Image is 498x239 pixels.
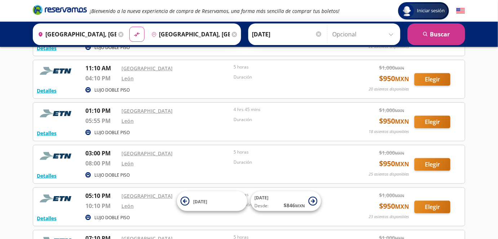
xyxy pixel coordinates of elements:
input: Elegir Fecha [252,25,323,43]
button: Detalles [37,214,57,222]
small: MXN [395,160,409,168]
p: 25 asientos disponibles [369,171,409,177]
button: Elegir [414,158,450,171]
p: LUJO DOBLE PISO [94,129,130,136]
span: $ 1,000 [379,64,404,71]
img: RESERVAMOS [37,64,76,78]
span: Iniciar sesión [414,7,448,14]
a: [GEOGRAPHIC_DATA] [121,65,173,72]
i: Brand Logo [33,4,87,15]
span: $ 1,000 [379,149,404,156]
p: 5 horas [234,64,343,70]
a: León [121,75,134,82]
em: ¡Bienvenido a la nueva experiencia de compra de Reservamos, una forma más sencilla de comprar tus... [90,8,339,14]
small: MXN [295,203,305,209]
button: Detalles [37,87,57,94]
small: MXN [395,193,404,198]
button: Detalles [37,172,57,180]
a: León [121,160,134,167]
p: LUJO DOBLE PISO [94,87,130,93]
small: MXN [395,203,409,211]
button: Detalles [37,129,57,137]
img: RESERVAMOS [37,106,76,121]
img: RESERVAMOS [37,191,76,206]
p: 03:00 PM [85,149,118,158]
a: Brand Logo [33,4,87,17]
p: 23 asientos disponibles [369,214,409,220]
button: [DATE]Desde:$846MXN [251,191,321,211]
span: $ 950 [379,201,409,212]
button: Elegir [414,73,450,86]
p: 4 hrs 45 mins [234,106,343,113]
input: Buscar Origen [35,25,116,43]
p: Duración [234,74,343,80]
span: $ 950 [379,158,409,169]
button: [DATE] [177,191,247,211]
p: LUJO DOBLE PISO [94,214,130,221]
span: $ 1,000 [379,191,404,199]
a: [GEOGRAPHIC_DATA] [121,192,173,199]
img: RESERVAMOS [37,149,76,163]
small: MXN [395,118,409,125]
span: $ 950 [379,73,409,84]
a: [GEOGRAPHIC_DATA] [121,150,173,157]
button: Elegir [414,116,450,128]
button: Elegir [414,201,450,213]
span: Desde: [254,203,268,209]
p: LUJO DOBLE PISO [94,172,130,178]
input: Buscar Destino [148,25,230,43]
p: 18 asientos disponibles [369,129,409,135]
p: 11:10 AM [85,64,118,72]
small: MXN [395,75,409,83]
span: $ 1,000 [379,106,404,114]
p: 10:10 PM [85,202,118,210]
button: Detalles [37,44,57,52]
p: Duración [234,116,343,123]
p: 05:55 PM [85,116,118,125]
small: MXN [395,108,404,113]
span: $ 846 [284,202,305,209]
p: 04:10 PM [85,74,118,83]
a: [GEOGRAPHIC_DATA] [121,107,173,114]
p: Duración [234,159,343,165]
input: Opcional [332,25,397,43]
p: LUJO DOBLE PISO [94,44,130,51]
span: [DATE] [193,199,207,205]
p: 5 horas [234,149,343,155]
span: $ 950 [379,116,409,127]
span: [DATE] [254,195,268,201]
a: León [121,203,134,209]
button: English [456,6,465,16]
small: MXN [395,150,404,156]
p: 01:10 PM [85,106,118,115]
p: 08:00 PM [85,159,118,168]
button: Buscar [408,23,465,45]
a: León [121,118,134,124]
small: MXN [395,65,404,71]
p: 20 asientos disponibles [369,86,409,92]
p: 05:10 PM [85,191,118,200]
